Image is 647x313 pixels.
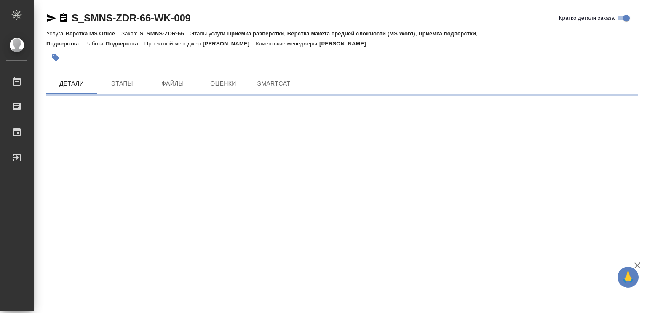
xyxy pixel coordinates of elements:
[46,48,65,67] button: Добавить тэг
[190,30,227,37] p: Этапы услуги
[152,78,193,89] span: Файлы
[121,30,139,37] p: Заказ:
[72,12,191,24] a: S_SMNS-ZDR-66-WK-009
[65,30,121,37] p: Верстка MS Office
[51,78,92,89] span: Детали
[621,268,635,286] span: 🙏
[319,40,372,47] p: [PERSON_NAME]
[59,13,69,23] button: Скопировать ссылку
[618,267,639,288] button: 🙏
[203,78,243,89] span: Оценки
[144,40,203,47] p: Проектный менеджер
[254,78,294,89] span: SmartCat
[203,40,256,47] p: [PERSON_NAME]
[46,13,56,23] button: Скопировать ссылку для ЯМессенджера
[46,30,65,37] p: Услуга
[559,14,615,22] span: Кратко детали заказа
[46,30,478,47] p: Приемка разверстки, Верстка макета средней сложности (MS Word), Приемка подверстки, Подверстка
[106,40,144,47] p: Подверстка
[85,40,106,47] p: Работа
[256,40,319,47] p: Клиентские менеджеры
[140,30,190,37] p: S_SMNS-ZDR-66
[102,78,142,89] span: Этапы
